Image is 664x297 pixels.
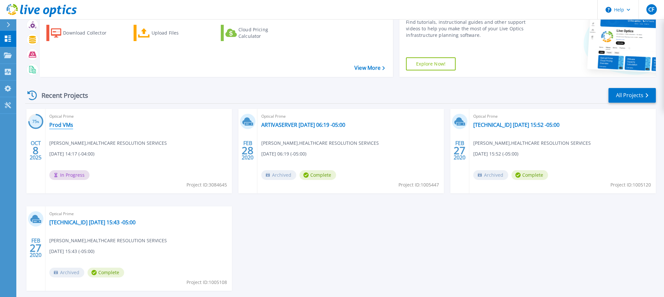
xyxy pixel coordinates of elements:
span: Project ID: 1005447 [398,181,439,188]
span: Archived [261,170,296,180]
a: [TECHNICAL_ID] [DATE] 15:52 -05:00 [473,122,559,128]
span: [DATE] 06:19 (-05:00) [261,150,306,157]
div: FEB 2020 [29,236,42,260]
span: 8 [33,148,39,153]
span: Archived [49,268,84,277]
span: [DATE] 15:52 (-05:00) [473,150,518,157]
a: Cloud Pricing Calculator [221,25,294,41]
span: 28 [242,148,253,153]
span: Optical Prime [49,113,228,120]
span: [DATE] 15:43 (-05:00) [49,248,94,255]
span: Project ID: 3084645 [186,181,227,188]
span: Project ID: 1005108 [186,279,227,286]
div: Upload Files [152,26,204,39]
span: Archived [473,170,508,180]
span: Complete [88,268,124,277]
a: Explore Now! [406,57,456,70]
span: 27 [30,245,41,251]
span: [PERSON_NAME] , HEALTHCARE RESOLUTION SERVICES [261,140,379,147]
a: Download Collector [46,25,119,41]
span: [DATE] 14:17 (-04:00) [49,150,94,157]
span: Project ID: 1005120 [610,181,651,188]
div: Cloud Pricing Calculator [238,26,291,39]
a: Prod VMs [49,122,73,128]
span: Optical Prime [261,113,440,120]
a: Upload Files [134,25,206,41]
span: Complete [511,170,548,180]
h3: 75 [28,118,43,126]
span: 27 [454,148,465,153]
span: [PERSON_NAME] , HEALTHCARE RESOLUTION SERVICES [473,140,591,147]
span: [PERSON_NAME] , HEALTHCARE RESOLUTION SERVICES [49,140,167,147]
span: Complete [300,170,336,180]
span: Optical Prime [49,210,228,217]
div: Find tutorials, instructional guides and other support videos to help you make the most of your L... [406,19,537,38]
span: CF [648,7,654,12]
div: OCT 2025 [29,139,42,162]
a: ARTIVASERVER [DATE] 06:19 -05:00 [261,122,345,128]
a: All Projects [608,88,656,103]
a: [TECHNICAL_ID] [DATE] 15:43 -05:00 [49,219,136,226]
span: In Progress [49,170,89,180]
span: [PERSON_NAME] , HEALTHCARE RESOLUTION SERVICES [49,237,167,244]
a: View More [354,65,385,71]
span: % [37,120,39,124]
div: Download Collector [63,26,115,39]
span: Optical Prime [473,113,652,120]
div: FEB 2020 [241,139,254,162]
div: FEB 2020 [453,139,466,162]
div: Recent Projects [25,87,97,103]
